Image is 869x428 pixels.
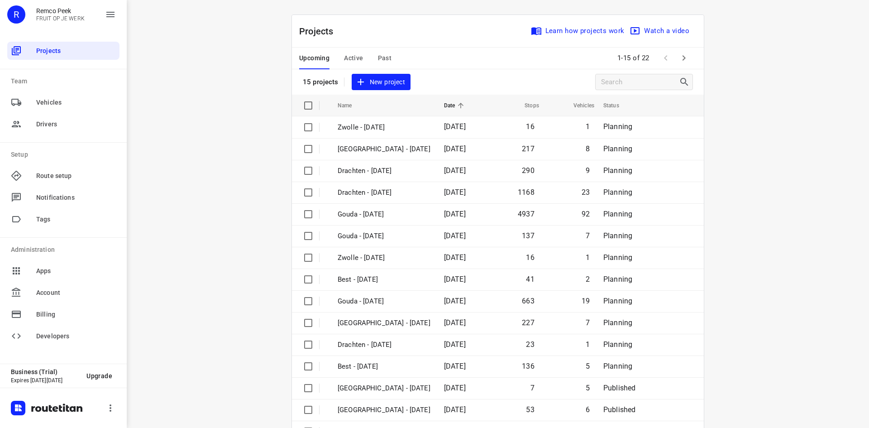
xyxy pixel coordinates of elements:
div: Developers [7,327,119,345]
span: Name [338,100,364,111]
div: Vehicles [7,93,119,111]
span: Date [444,100,467,111]
span: Route setup [36,171,116,181]
div: R [7,5,25,24]
p: 15 projects [303,78,339,86]
span: [DATE] [444,275,466,284]
p: Business (Trial) [11,368,79,375]
span: Planning [603,275,632,284]
span: Previous Page [657,49,675,67]
span: 1-15 of 22 [614,48,653,68]
span: [DATE] [444,405,466,414]
span: Status [603,100,631,111]
span: Upgrade [86,372,112,380]
span: 290 [522,166,535,175]
span: 136 [522,362,535,370]
span: 663 [522,297,535,305]
span: 5 [586,384,590,392]
span: Next Page [675,49,693,67]
span: 23 [582,188,590,197]
span: Planning [603,210,632,218]
span: Planning [603,188,632,197]
div: Billing [7,305,119,323]
p: Zwolle - Thursday [338,144,430,154]
span: Published [603,405,636,414]
div: Account [7,284,119,302]
p: Setup [11,150,119,159]
span: 8 [586,144,590,153]
span: Stops [513,100,539,111]
span: Planning [603,122,632,131]
p: Drachten - Tuesday [338,166,430,176]
p: Antwerpen - Wednesday [338,405,430,415]
span: [DATE] [444,166,466,175]
p: Team [11,77,119,86]
span: [DATE] [444,210,466,218]
span: Planning [603,144,632,153]
p: Drachten - Monday [338,188,430,198]
button: New project [352,74,411,91]
p: Best - Thursday [338,361,430,372]
span: 16 [526,122,534,131]
span: Account [36,288,116,298]
p: Remco Peek [36,7,85,14]
p: Gouda - Monday [338,209,430,220]
span: 53 [526,405,534,414]
div: Route setup [7,167,119,185]
span: Drivers [36,120,116,129]
span: [DATE] [444,188,466,197]
button: Upgrade [79,368,119,384]
span: [DATE] [444,384,466,392]
span: [DATE] [444,122,466,131]
span: 7 [530,384,535,392]
span: Planning [603,166,632,175]
span: 1168 [518,188,535,197]
span: [DATE] [444,231,466,240]
span: 7 [586,231,590,240]
span: Planning [603,340,632,349]
span: [DATE] [444,253,466,262]
p: Gouda - Friday [338,231,430,241]
span: Tags [36,215,116,224]
span: Developers [36,332,116,341]
span: 1 [586,122,590,131]
span: Planning [603,362,632,370]
div: Projects [7,42,119,60]
p: FRUIT OP JE WERK [36,15,85,22]
p: Drachten - Thursday [338,340,430,350]
span: Planning [603,231,632,240]
span: 1 [586,253,590,262]
p: Zwolle - Friday [338,253,430,263]
span: Published [603,384,636,392]
span: 4937 [518,210,535,218]
span: 1 [586,340,590,349]
p: Zwolle - Thursday [338,318,430,328]
span: 227 [522,318,535,327]
span: [DATE] [444,144,466,153]
span: Vehicles [562,100,594,111]
span: 9 [586,166,590,175]
p: Gemeente Rotterdam - Thursday [338,383,430,394]
span: [DATE] [444,297,466,305]
p: Best - Friday [338,274,430,285]
p: Zwolle - Friday [338,122,430,133]
span: 7 [586,318,590,327]
span: Planning [603,318,632,327]
span: Past [378,53,392,64]
span: 92 [582,210,590,218]
span: Billing [36,310,116,319]
span: Vehicles [36,98,116,107]
span: Apps [36,266,116,276]
span: 23 [526,340,534,349]
span: Planning [603,253,632,262]
div: Drivers [7,115,119,133]
span: 217 [522,144,535,153]
span: 137 [522,231,535,240]
span: 2 [586,275,590,284]
div: Notifications [7,188,119,207]
span: Notifications [36,193,116,202]
span: Active [344,53,363,64]
span: [DATE] [444,340,466,349]
span: 6 [586,405,590,414]
span: 19 [582,297,590,305]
